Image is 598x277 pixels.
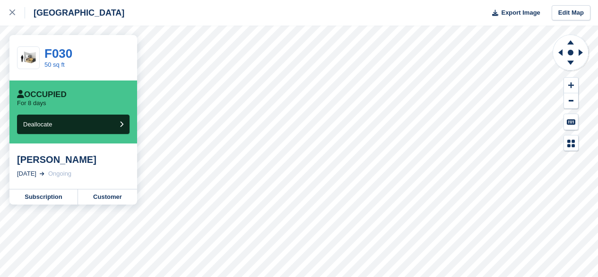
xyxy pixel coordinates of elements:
div: [PERSON_NAME] [17,154,130,165]
button: Zoom In [564,78,578,93]
a: 50 sq ft [44,61,65,68]
a: Edit Map [552,5,590,21]
img: arrow-right-light-icn-cde0832a797a2874e46488d9cf13f60e5c3a73dbe684e267c42b8395dfbc2abf.svg [40,172,44,176]
span: Deallocate [23,121,52,128]
p: For 8 days [17,99,46,107]
button: Map Legend [564,135,578,151]
div: [DATE] [17,169,36,179]
span: Export Image [501,8,540,18]
button: Export Image [486,5,540,21]
div: Occupied [17,90,67,99]
div: [GEOGRAPHIC_DATA] [25,7,124,18]
button: Zoom Out [564,93,578,109]
button: Keyboard Shortcuts [564,114,578,130]
img: 50-sqft-unit%20(8).jpg [17,50,39,66]
button: Deallocate [17,115,130,134]
a: F030 [44,46,72,61]
div: Ongoing [48,169,71,179]
a: Customer [78,189,137,205]
a: Subscription [9,189,78,205]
